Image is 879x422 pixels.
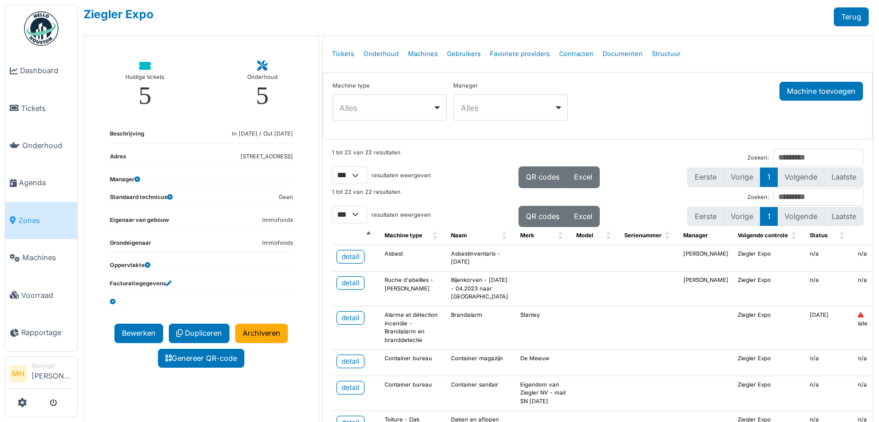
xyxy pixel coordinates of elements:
[5,276,77,313] a: Voorraad
[19,177,73,188] span: Agenda
[687,207,864,226] nav: pagination
[805,376,853,411] td: n/a
[442,41,485,67] a: Gebruikers
[502,227,509,245] span: Naam: Activate to sort
[679,245,733,271] td: [PERSON_NAME]
[805,271,853,306] td: n/a
[342,252,359,262] div: detail
[558,227,565,245] span: Merk: Activate to sort
[520,232,534,238] span: Merk
[805,306,853,349] td: [DATE]
[235,324,288,343] a: Archiveren
[10,361,73,389] a: MH Manager[PERSON_NAME]
[574,212,592,221] span: Excel
[110,130,144,143] dt: Beschrijving
[336,311,365,325] a: detail
[526,212,560,221] span: QR codes
[22,140,73,151] span: Onderhoud
[598,41,647,67] a: Documenten
[110,216,169,229] dt: Eigenaar van gebouw
[18,215,73,226] span: Zones
[24,11,58,46] img: Badge_color-CXgf-gQk.svg
[110,153,126,166] dt: Adres
[840,227,846,245] span: Status: Activate to sort
[380,376,446,411] td: Container bureau
[574,173,592,181] span: Excel
[342,313,359,323] div: detail
[5,127,77,164] a: Onderhoud
[31,361,73,370] div: Manager
[110,261,151,270] dt: Oppervlakte
[332,149,401,166] div: 1 tot 22 van 22 resultaten
[679,271,733,306] td: [PERSON_NAME]
[516,306,572,349] td: Stanley
[485,41,555,67] a: Favoriete providers
[332,82,370,90] label: Machine type
[116,52,173,118] a: Huidige tickets 5
[733,271,805,306] td: Ziegler Expo
[110,239,151,252] dt: Grondeigenaar
[687,168,864,186] nav: pagination
[733,376,805,411] td: Ziegler Expo
[526,173,560,181] span: QR codes
[567,166,600,188] button: Excel
[339,102,433,114] div: Alles
[606,227,613,245] span: Model: Activate to sort
[5,164,77,201] a: Agenda
[747,193,769,202] label: Zoeken:
[451,232,467,238] span: Naam
[791,227,798,245] span: Volgende controle: Activate to sort
[446,376,516,411] td: Container sanitair
[446,306,516,349] td: Brandalarm
[733,306,805,349] td: Ziegler Expo
[834,7,869,26] a: Terug
[5,239,77,276] a: Machines
[110,193,173,206] dt: Standaard technicus
[110,176,140,184] dt: Manager
[256,83,269,109] div: 5
[138,83,152,109] div: 5
[555,41,598,67] a: Contracten
[760,207,778,226] button: 1
[747,154,769,162] label: Zoeken:
[665,227,672,245] span: Serienummer: Activate to sort
[433,227,439,245] span: Machine type: Activate to sort
[760,168,778,186] button: 1
[371,211,431,220] label: resultaten weergeven
[84,7,153,21] a: Ziegler Expo
[683,232,708,238] span: Manager
[10,365,27,383] li: MH
[238,52,287,118] a: Onderhoud 5
[279,193,293,202] dd: Geen
[5,89,77,126] a: Tickets
[403,41,442,67] a: Machines
[21,103,73,114] span: Tickets
[446,349,516,376] td: Container magazijn
[240,153,293,161] dd: [STREET_ADDRESS]
[342,278,359,288] div: detail
[805,349,853,376] td: n/a
[733,245,805,271] td: Ziegler Expo
[342,383,359,393] div: detail
[336,381,365,395] a: detail
[5,314,77,351] a: Rapportage
[125,71,164,83] div: Huidige tickets
[342,356,359,367] div: detail
[22,252,73,263] span: Machines
[110,280,172,288] dt: Facturatiegegevens
[327,41,359,67] a: Tickets
[738,232,788,238] span: Volgende controle
[810,232,827,238] span: Status
[359,41,403,67] a: Onderhoud
[647,41,685,67] a: Structuur
[733,349,805,376] td: Ziegler Expo
[262,216,293,225] dd: Immofonds
[5,202,77,239] a: Zones
[516,376,572,411] td: Eigendom van Ziegler NV - mail SN [DATE]
[336,355,365,368] a: detail
[336,276,365,290] a: detail
[332,188,401,206] div: 1 tot 22 van 22 resultaten
[567,206,600,227] button: Excel
[380,271,446,306] td: Ruche d'abeilles - [PERSON_NAME]
[247,71,278,83] div: Onderhoud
